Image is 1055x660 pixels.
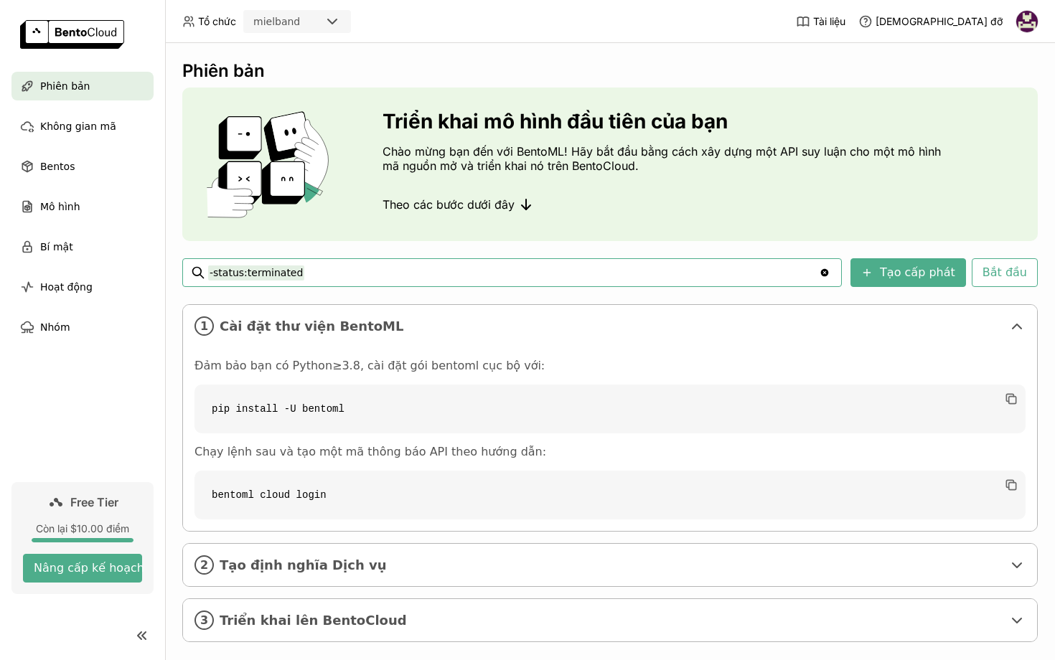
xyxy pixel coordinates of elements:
a: Tài liệu [796,14,845,29]
span: Bentos [40,158,75,175]
h3: Triển khai mô hình đầu tiên của bạn [383,110,949,133]
span: Tài liệu [813,15,845,28]
div: 1Cài đặt thư viện BentoML [183,305,1037,347]
div: [DEMOGRAPHIC_DATA] đỡ [858,14,1003,29]
p: Đảm bảo bạn có Python≥3.8, cài đặt gói bentoml cục bộ với: [194,359,1026,373]
span: Hoạt động [40,278,93,296]
span: Bí mật [40,238,73,255]
input: Tìm kiếm [208,261,819,284]
a: Mô hình [11,192,154,221]
span: Tổ chức [198,15,236,28]
div: 2Tạo định nghĩa Dịch vụ [183,544,1037,586]
input: Selected mielband. [301,15,303,29]
a: Hoạt động [11,273,154,301]
a: Bí mật [11,232,154,261]
p: Chào mừng bạn đến với BentoML! Hãy bắt đầu bằng cách xây dựng một API suy luận cho một mô hình mã... [383,144,949,173]
code: bentoml cloud login [194,471,1026,519]
button: Tạo cấp phát [850,258,966,287]
span: Tạo định nghĩa Dịch vụ [220,557,1003,573]
svg: Clear value [819,267,830,278]
span: Free Tier [70,495,118,509]
span: Cài đặt thư viện BentoML [220,319,1003,334]
img: logo [20,20,124,49]
button: Bắt đầu [972,258,1038,287]
div: Còn lại $10.00 điểm [23,522,142,535]
a: Bentos [11,152,154,181]
span: Không gian mã [40,118,116,135]
span: Theo các bước dưới đây [383,197,515,212]
div: 3Triển khai lên BentoCloud [183,599,1037,641]
a: Phiên bản [11,72,154,100]
i: 1 [194,316,214,336]
a: Nhóm [11,313,154,341]
span: Phiên bản [40,77,90,95]
code: pip install -U bentoml [194,385,1026,433]
span: [DEMOGRAPHIC_DATA] đỡ [876,15,1003,28]
i: 3 [194,610,214,630]
i: 2 [194,555,214,575]
p: Chạy lệnh sau và tạo một mã thông báo API theo hướng dẫn: [194,445,1026,459]
a: Free TierCòn lại $10.00 điểmNâng cấp kế hoạch [11,482,154,594]
div: Phiên bản [182,60,1038,82]
img: cover onboarding [194,110,348,218]
img: Nghĩa Võ [1016,11,1038,32]
span: Nhóm [40,319,70,336]
span: Triển khai lên BentoCloud [220,613,1003,628]
button: Nâng cấp kế hoạch [23,554,142,583]
span: Mô hình [40,198,80,215]
a: Không gian mã [11,112,154,141]
div: mielband [253,14,300,29]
